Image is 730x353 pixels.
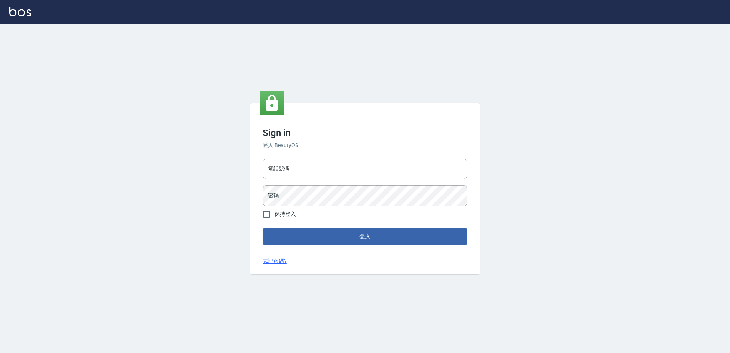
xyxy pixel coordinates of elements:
h6: 登入 BeautyOS [263,141,467,149]
img: Logo [9,7,31,16]
button: 登入 [263,228,467,245]
a: 忘記密碼? [263,257,287,265]
span: 保持登入 [275,210,296,218]
h3: Sign in [263,128,467,138]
